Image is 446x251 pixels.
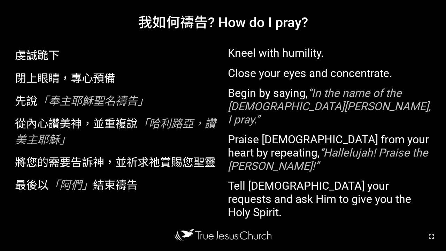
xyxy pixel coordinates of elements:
p: 從內心讚美神，並重複說 [15,115,218,147]
p: 虔誠跪下 [15,46,218,62]
p: 將您的需要告訴神，並祈求祂賞賜您聖靈 [15,153,218,169]
p: Close your eyes and concentrate. [228,67,431,80]
em: 「哈利路亞，讚美主耶穌」 [15,117,216,146]
p: Kneel with humility. [228,46,431,60]
em: 「奉主耶穌聖名禱告」 [37,94,149,108]
em: “Hallelujah! Praise the [PERSON_NAME]!” [228,146,428,173]
p: 閉上眼睛，專心預備 [15,69,218,85]
p: Praise [DEMOGRAPHIC_DATA] from your heart by repeating, [228,133,431,173]
p: 最後以 結束禱告 [15,176,218,192]
em: “In the name of the [DEMOGRAPHIC_DATA][PERSON_NAME], I pray.” [228,86,431,126]
em: 「阿們」 [48,178,93,192]
h1: 我如何禱告? How do I pray? [5,5,441,37]
p: Tell [DEMOGRAPHIC_DATA] your requests and ask Him to give you the Holy Spirit. [228,179,431,219]
p: 先說 [15,92,218,108]
p: Begin by saying, [228,86,431,126]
